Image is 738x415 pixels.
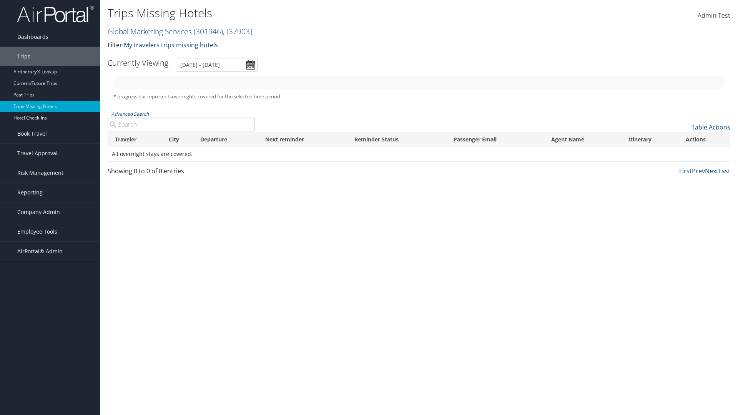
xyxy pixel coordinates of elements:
[17,27,48,46] span: Dashboards
[17,47,30,66] span: Trips
[544,132,622,147] th: Agent Name
[223,26,252,37] span: , [ 37903 ]
[622,132,679,147] th: Itinerary
[108,58,168,68] h3: Currently Viewing
[17,183,43,202] span: Reporting
[108,166,255,179] div: Showing 0 to 0 of 0 entries
[705,167,718,175] a: Next
[17,5,94,23] img: airportal-logo.png
[108,147,730,161] td: All overnight stays are covered.
[108,40,523,50] p: Filter:
[17,203,60,222] span: Company Admin
[679,167,692,175] a: First
[691,123,730,131] a: Table Actions
[111,111,149,117] a: Advanced Search
[108,26,252,37] a: Global Marketing Services
[347,132,447,147] th: Reminder Status
[258,132,347,147] th: Next reminder
[698,4,730,28] a: Admin Test
[447,132,544,147] th: Passenger Email: activate to sort column ascending
[177,58,258,72] input: [DATE] - [DATE]
[17,222,57,241] span: Employee Tools
[698,11,730,20] span: Admin Test
[194,26,223,37] span: ( 301946 )
[108,5,523,21] h1: Trips Missing Hotels
[718,167,730,175] a: Last
[124,41,218,49] a: My travelers trips missing hotels
[17,163,63,183] span: Risk Management
[113,93,725,100] h5: * progress bar represents overnights covered for the selected time period.
[679,132,730,147] th: Actions
[17,242,63,261] span: AirPortal® Admin
[162,132,193,147] th: City: activate to sort column ascending
[692,167,705,175] a: Prev
[17,124,47,143] span: Book Travel
[108,132,162,147] th: Traveler: activate to sort column ascending
[193,132,258,147] th: Departure: activate to sort column ascending
[108,118,255,131] input: Advanced Search
[17,144,58,163] span: Travel Approval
